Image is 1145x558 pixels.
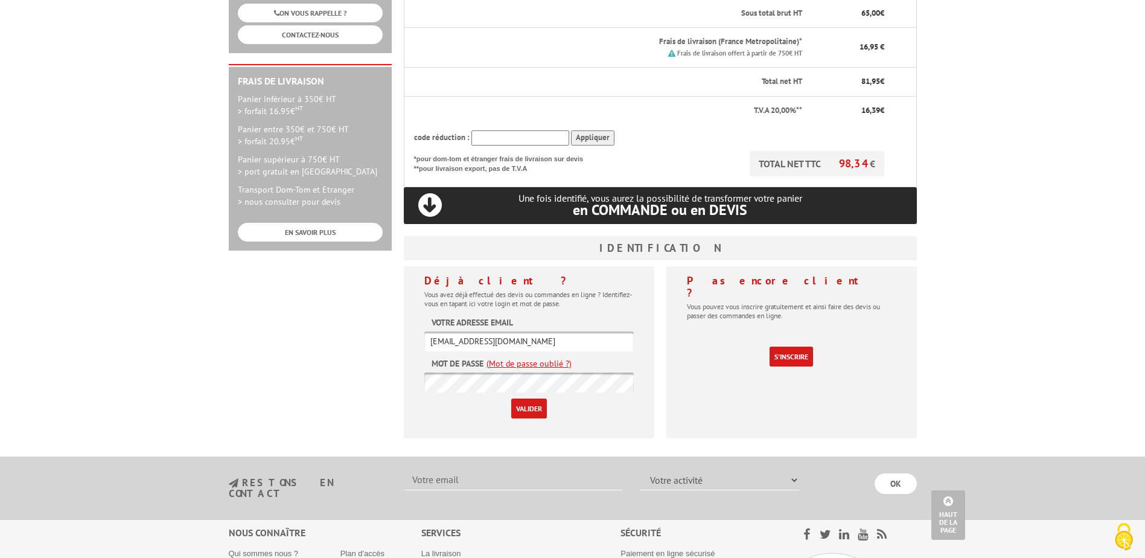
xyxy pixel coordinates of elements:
[573,200,747,219] span: en COMMANDE ou en DEVIS
[421,549,461,558] a: La livraison
[861,105,880,115] span: 16,39
[813,76,884,88] p: €
[229,478,388,499] h3: restons en contact
[229,526,421,540] div: Nous connaître
[238,4,383,22] a: ON VOUS RAPPELLE ?
[839,156,870,170] span: 98,34
[229,478,238,489] img: newsletter.jpg
[620,549,715,558] a: Paiement en ligne sécurisé
[238,25,383,44] a: CONTACTEZ-NOUS
[687,275,896,299] h4: Pas encore client ?
[770,347,813,367] a: S'inscrire
[472,36,802,48] p: Frais de livraison (France Metropolitaine)*
[414,76,802,88] p: Total net HT
[229,549,299,558] a: Qui sommes nous ?
[1109,522,1139,552] img: Cookies (fenêtre modale)
[813,105,884,117] p: €
[668,50,675,57] img: picto.png
[861,76,880,86] span: 81,95
[750,151,884,176] p: TOTAL NET TTC €
[424,275,634,287] h4: Déjà client ?
[620,526,772,540] div: Sécurité
[414,151,595,173] p: *pour dom-tom et étranger frais de livraison sur devis **pour livraison export, pas de T.V.A
[295,104,303,112] sup: HT
[238,196,340,207] span: > nous consulter pour devis
[238,166,377,177] span: > port gratuit en [GEOGRAPHIC_DATA]
[238,123,383,147] p: Panier entre 350€ et 750€ HT
[238,153,383,178] p: Panier supérieur à 750€ HT
[813,8,884,19] p: €
[238,93,383,117] p: Panier inférieur à 350€ HT
[238,136,303,147] span: > forfait 20.95€
[238,184,383,208] p: Transport Dom-Tom et Etranger
[340,549,384,558] a: Plan d'accès
[421,526,621,540] div: Services
[432,316,513,329] label: Votre adresse email
[238,223,383,242] a: EN SAVOIR PLUS
[414,132,470,143] span: code réduction :
[404,193,917,217] p: Une fois identifié, vous aurez la possibilité de transformer votre panier
[511,399,547,418] input: Valider
[238,76,383,87] h2: Frais de Livraison
[404,236,917,260] h3: Identification
[405,470,622,490] input: Votre email
[677,49,802,57] small: Frais de livraison offert à partir de 750€ HT
[1103,517,1145,558] button: Cookies (fenêtre modale)
[414,105,802,117] p: T.V.A 20,00%**
[875,473,917,494] input: OK
[486,358,572,370] a: (Mot de passe oublié ?)
[432,358,483,370] label: Mot de passe
[931,490,965,540] a: Haut de la page
[295,134,303,143] sup: HT
[238,106,303,117] span: > forfait 16.95€
[860,42,884,52] span: 16,95 €
[571,130,614,146] input: Appliquer
[424,290,634,308] p: Vous avez déjà effectué des devis ou commandes en ligne ? Identifiez-vous en tapant ici votre log...
[687,302,896,320] p: Vous pouvez vous inscrire gratuitement et ainsi faire des devis ou passer des commandes en ligne.
[861,8,880,18] span: 65,00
